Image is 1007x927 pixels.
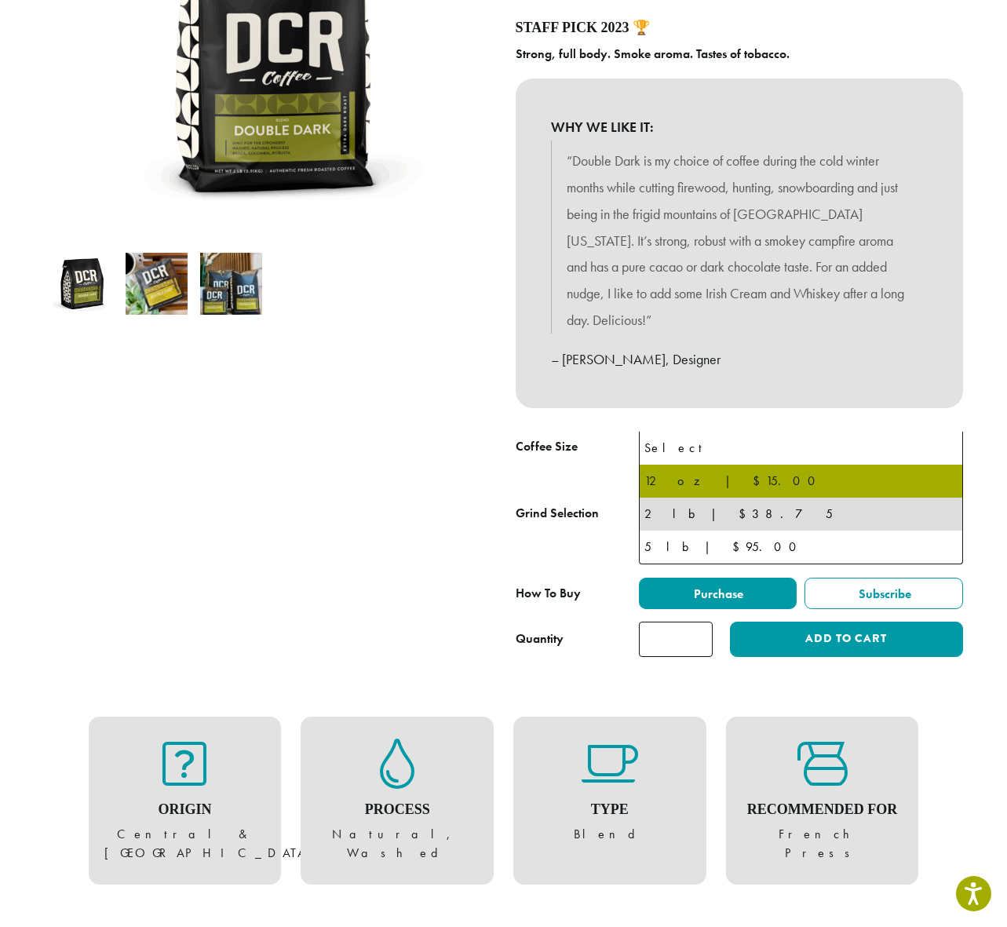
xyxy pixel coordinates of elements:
label: Coffee Size [516,436,639,458]
figure: French Press [742,739,903,863]
p: – [PERSON_NAME], Designer [551,346,928,373]
figure: Blend [529,739,691,844]
h4: Origin [104,801,266,819]
figure: Natural, Washed [316,739,478,863]
li: Select [640,432,962,465]
b: WHY WE LIKE IT: [551,114,928,141]
figure: Central & [GEOGRAPHIC_DATA] [104,739,266,863]
label: Grind Selection [516,502,639,525]
img: Double Dark - Image 3 [200,253,262,315]
h4: Type [529,801,691,819]
div: 12 oz | $15.00 [644,469,958,493]
h4: STAFF PICK 2023 🏆 [516,20,963,37]
img: Double Dark - Image 2 [126,253,188,315]
span: Purchase [691,586,743,602]
p: “Double Dark is my choice of coffee during the cold winter months while cutting firewood, hunting... [567,148,912,334]
span: Subscribe [856,586,911,602]
img: Double Dark [51,253,113,315]
div: 2 lb | $38.75 [644,502,958,526]
b: Strong, full body. Smoke aroma. Tastes of tobacco. [516,46,790,62]
button: Add to cart [730,622,962,657]
h4: Recommended For [742,801,903,819]
div: Quantity [516,630,564,648]
h4: Process [316,801,478,819]
input: Product quantity [639,622,713,657]
div: 5 lb | $95.00 [644,535,958,559]
span: How To Buy [516,585,581,601]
